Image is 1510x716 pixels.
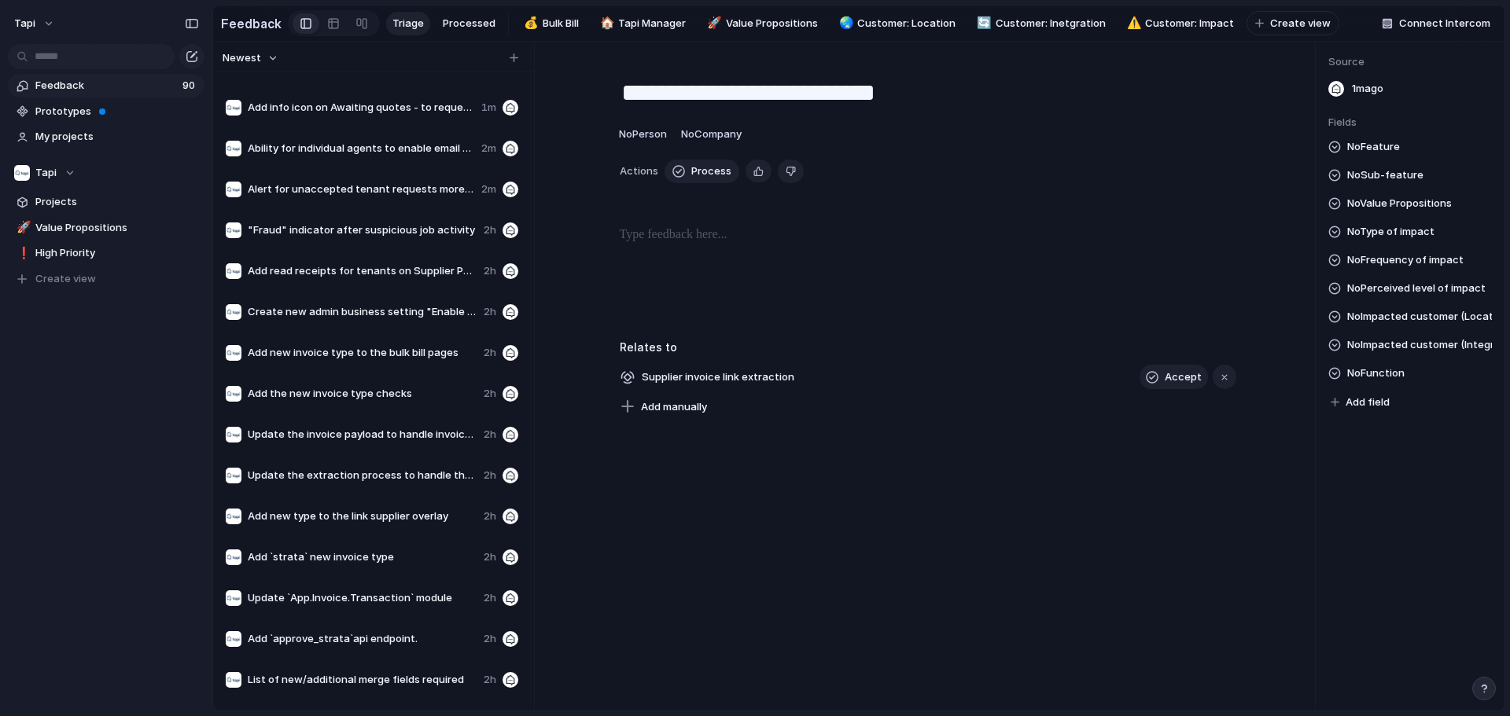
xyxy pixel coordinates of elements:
[392,16,424,31] span: Triage
[1347,364,1405,383] span: No Function
[598,16,613,31] button: 🏠
[974,16,990,31] button: 🔄
[837,16,853,31] button: 🌏
[248,590,477,606] span: Update `App.Invoice.Transaction` module
[8,190,204,214] a: Projects
[14,245,30,261] button: ❗
[484,304,496,320] span: 2h
[614,396,713,418] button: Add manually
[248,631,477,647] span: Add `approve_strata`api endpoint.
[35,78,178,94] span: Feedback
[968,12,1112,35] a: 🔄Customer: Inetgration
[839,14,850,32] div: 🌏
[1399,16,1490,31] span: Connect Intercom
[1118,12,1241,35] a: ⚠️Customer: Impact
[248,345,477,361] span: Add new invoice type to the bulk bill pages
[996,16,1106,31] span: Customer: Inetgration
[484,222,496,238] span: 2h
[248,100,475,116] span: Add info icon on Awaiting quotes - to request new quotes
[481,141,496,156] span: 2m
[484,590,496,606] span: 2h
[484,631,496,647] span: 2h
[484,549,496,565] span: 2h
[8,241,204,265] a: ❗High Priority
[1347,194,1452,213] span: No Value Propositions
[1347,307,1492,326] span: No Impacted customer (Location)
[1328,54,1492,70] span: Source
[248,549,477,565] span: Add `strata` new invoice type
[248,468,477,483] span: Update the extraction process to handle the new type
[1347,251,1464,270] span: No Frequency of impact
[35,104,199,119] span: Prototypes
[14,220,30,236] button: 🚀
[248,427,477,442] span: Update the invoice payload to handle invoice type
[484,263,496,279] span: 2h
[35,220,199,236] span: Value Propositions
[8,100,204,123] a: Prototypes
[1247,11,1339,36] button: Create view
[484,386,496,402] span: 2h
[830,12,963,35] div: 🌏Customer: Location
[35,194,199,210] span: Projects
[7,11,63,36] button: tapi
[1270,16,1331,31] span: Create view
[707,14,718,32] div: 🚀
[705,16,720,31] button: 🚀
[481,100,496,116] span: 1m
[182,78,198,94] span: 90
[8,216,204,240] a: 🚀Value Propositions
[248,263,477,279] span: Add read receipts for tenants on Supplier POV
[8,125,204,149] a: My projects
[221,14,282,33] h2: Feedback
[1145,16,1234,31] span: Customer: Impact
[618,16,686,31] span: Tapi Manager
[484,427,496,442] span: 2h
[619,127,667,140] span: No Person
[1328,115,1492,130] span: Fields
[620,339,1236,355] h3: Relates to
[223,50,261,66] span: Newest
[521,16,537,31] button: 💰
[14,16,35,31] span: tapi
[524,14,535,32] div: 💰
[641,399,707,415] span: Add manually
[248,304,477,320] span: Create new admin business setting "Enable strata model"
[1140,365,1208,390] button: Accept
[600,14,611,32] div: 🏠
[1376,12,1497,35] button: Connect Intercom
[543,16,579,31] span: Bulk Bill
[515,12,585,35] a: 💰Bulk Bill
[591,12,693,35] a: 🏠Tapi Manager
[481,182,496,197] span: 2m
[8,267,204,291] button: Create view
[8,161,204,185] button: Tapi
[1347,279,1486,298] span: No Perceived level of impact
[248,509,477,524] span: Add new type to the link supplier overlay
[248,182,475,197] span: Alert for unaccepted tenant requests more than 1 day
[665,160,739,183] button: Process
[35,165,57,181] span: Tapi
[1347,166,1423,185] span: No Sub-feature
[620,163,658,179] span: Actions
[1165,369,1202,385] span: Accept
[637,366,799,388] span: Supplier invoice link extraction
[17,218,28,237] div: 🚀
[1347,222,1434,241] span: No Type of impact
[1346,395,1390,410] span: Add field
[443,16,495,31] span: Processed
[35,271,96,287] span: Create view
[1328,392,1392,413] button: Add field
[248,222,477,238] span: "Fraud" indicator after suspicious job activity
[484,468,496,483] span: 2h
[698,12,824,35] a: 🚀Value Propositions
[1352,81,1383,97] span: 1m ago
[1347,138,1400,156] span: No Feature
[677,122,746,147] button: NoCompany
[248,141,475,156] span: Ability for individual agents to enable email notifications for URGENT job requests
